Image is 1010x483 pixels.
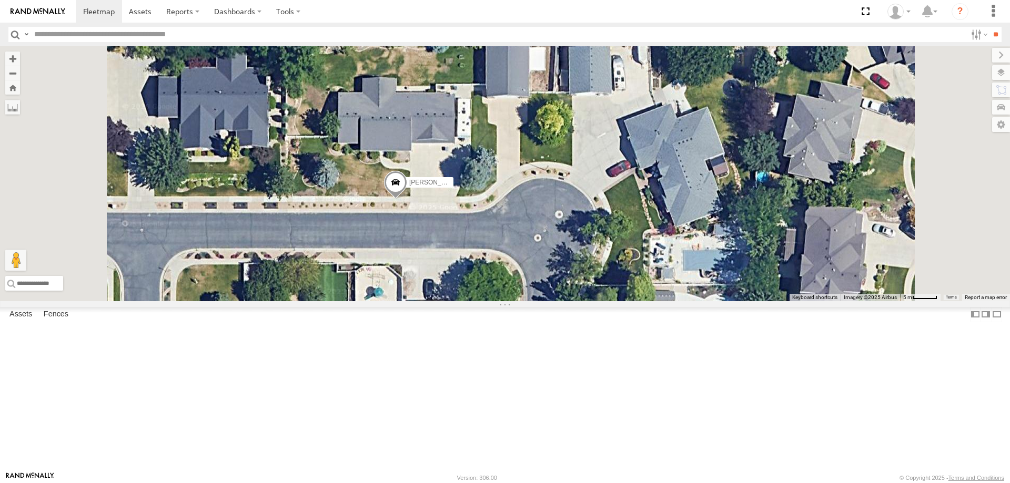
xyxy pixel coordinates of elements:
div: Version: 306.00 [457,475,497,481]
label: Assets [4,307,37,322]
a: Visit our Website [6,472,54,483]
a: Terms and Conditions [948,475,1004,481]
a: Terms (opens in new tab) [946,295,957,300]
button: Map Scale: 5 m per 44 pixels [900,294,941,301]
i: ? [952,3,968,20]
button: Zoom out [5,66,20,80]
label: Dock Summary Table to the Left [970,307,981,322]
span: [PERSON_NAME] -2017 F150 [409,179,495,186]
button: Zoom Home [5,80,20,95]
div: Allen Bauer [884,4,914,19]
button: Zoom in [5,52,20,66]
span: Imagery ©2025 Airbus [844,294,897,300]
label: Hide Summary Table [992,307,1002,322]
button: Drag Pegman onto the map to open Street View [5,250,26,271]
label: Search Query [22,27,31,42]
label: Measure [5,100,20,115]
button: Keyboard shortcuts [792,294,837,301]
img: rand-logo.svg [11,8,65,15]
label: Dock Summary Table to the Right [981,307,991,322]
label: Search Filter Options [967,27,989,42]
label: Fences [38,307,74,322]
label: Map Settings [992,117,1010,132]
div: © Copyright 2025 - [900,475,1004,481]
span: 5 m [903,294,912,300]
a: Report a map error [965,294,1007,300]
